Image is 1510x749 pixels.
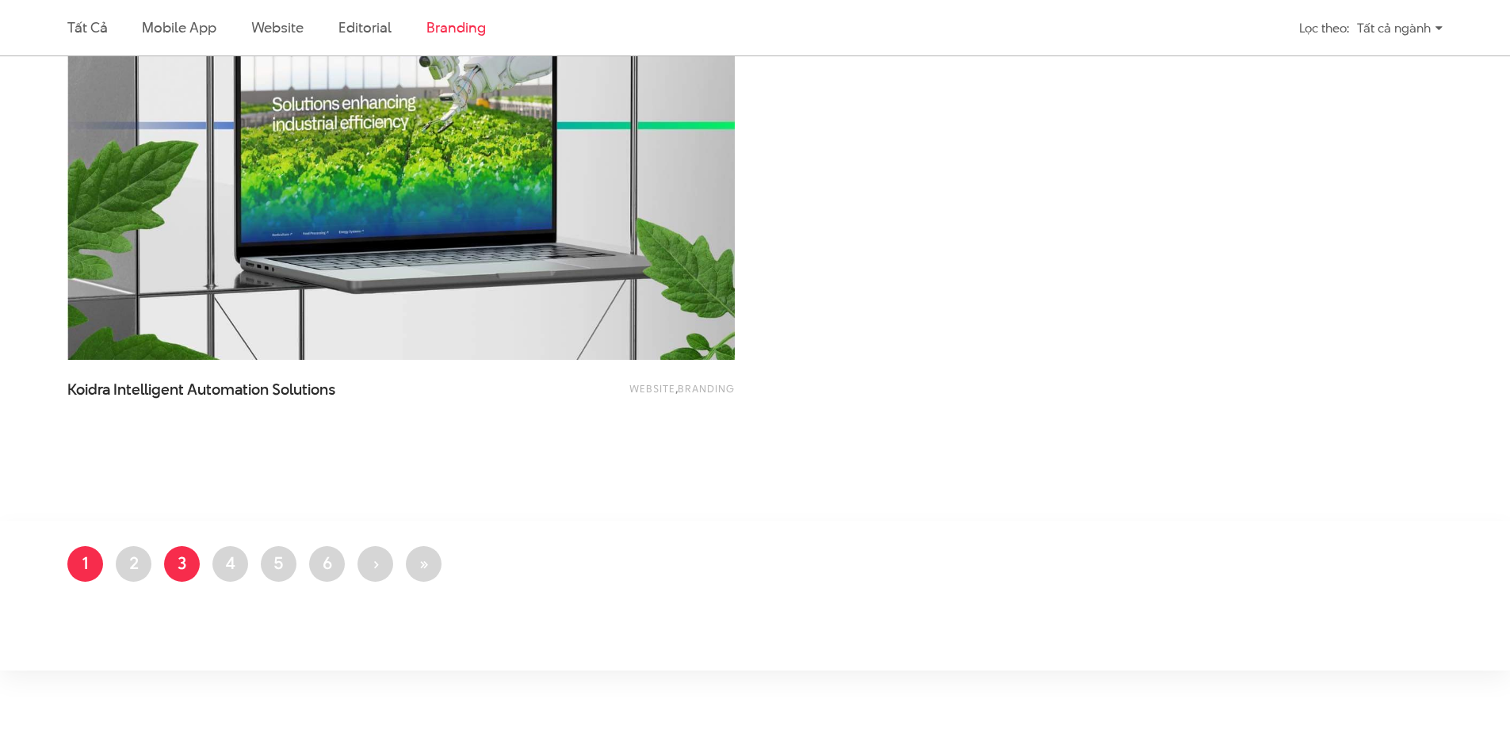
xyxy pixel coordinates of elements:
[426,17,485,37] a: Branding
[468,380,735,411] div: ,
[272,379,335,400] span: Solutions
[1357,14,1443,42] div: Tất cả ngành
[629,381,675,396] a: Website
[164,546,200,582] a: 3
[419,551,429,575] span: »
[1299,14,1349,42] div: Lọc theo:
[142,17,216,37] a: Mobile app
[261,546,296,582] a: 5
[338,17,392,37] a: Editorial
[116,546,151,582] a: 2
[67,379,110,400] span: Koidra
[67,17,107,37] a: Tất cả
[187,379,269,400] span: Automation
[251,17,304,37] a: Website
[678,381,735,396] a: Branding
[212,546,248,582] a: 4
[373,551,379,575] span: ›
[67,380,384,419] a: Koidra Intelligent Automation Solutions
[113,379,184,400] span: Intelligent
[309,546,345,582] a: 6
